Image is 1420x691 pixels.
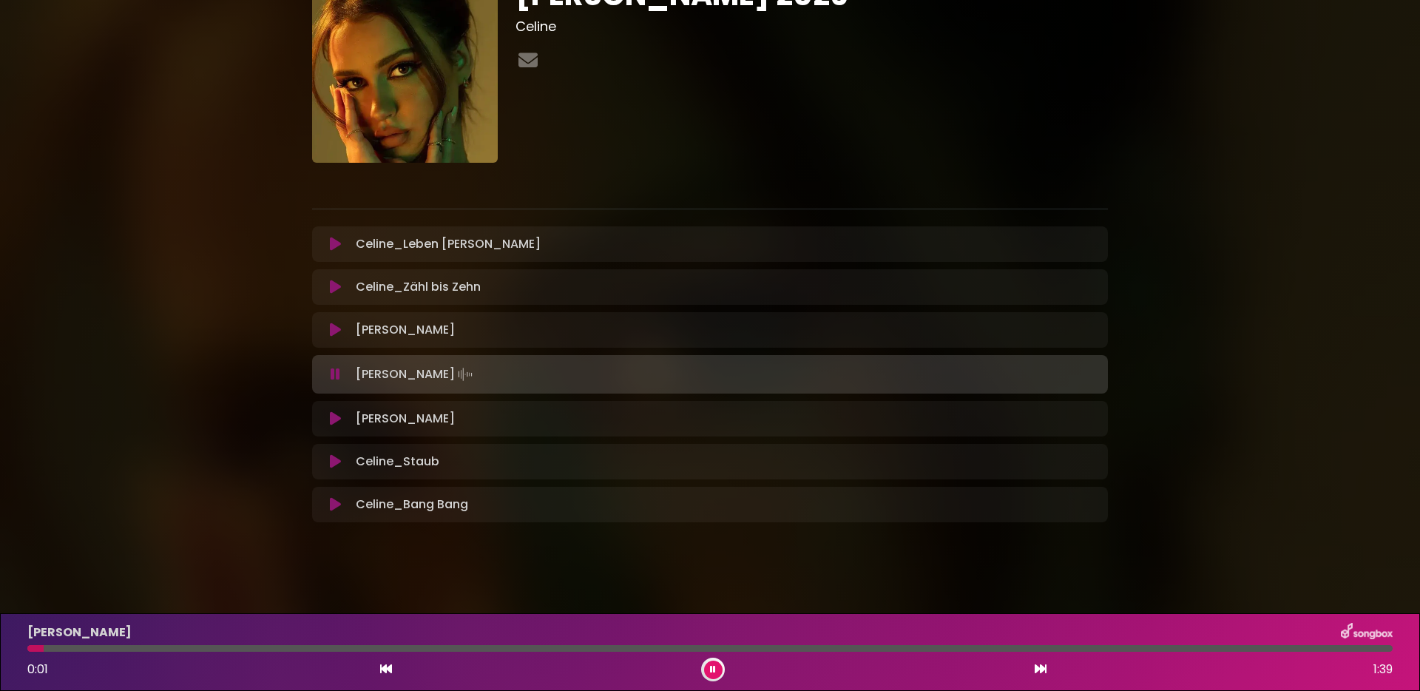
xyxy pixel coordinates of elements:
[455,364,476,385] img: waveform4.gif
[356,321,455,339] p: [PERSON_NAME]
[356,235,541,253] p: Celine_Leben [PERSON_NAME]
[356,410,455,428] p: [PERSON_NAME]
[356,496,468,513] p: Celine_Bang Bang
[515,18,1108,35] h3: Celine
[356,278,481,296] p: Celine_Zähl bis Zehn
[356,453,439,471] p: Celine_Staub
[356,364,476,385] p: [PERSON_NAME]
